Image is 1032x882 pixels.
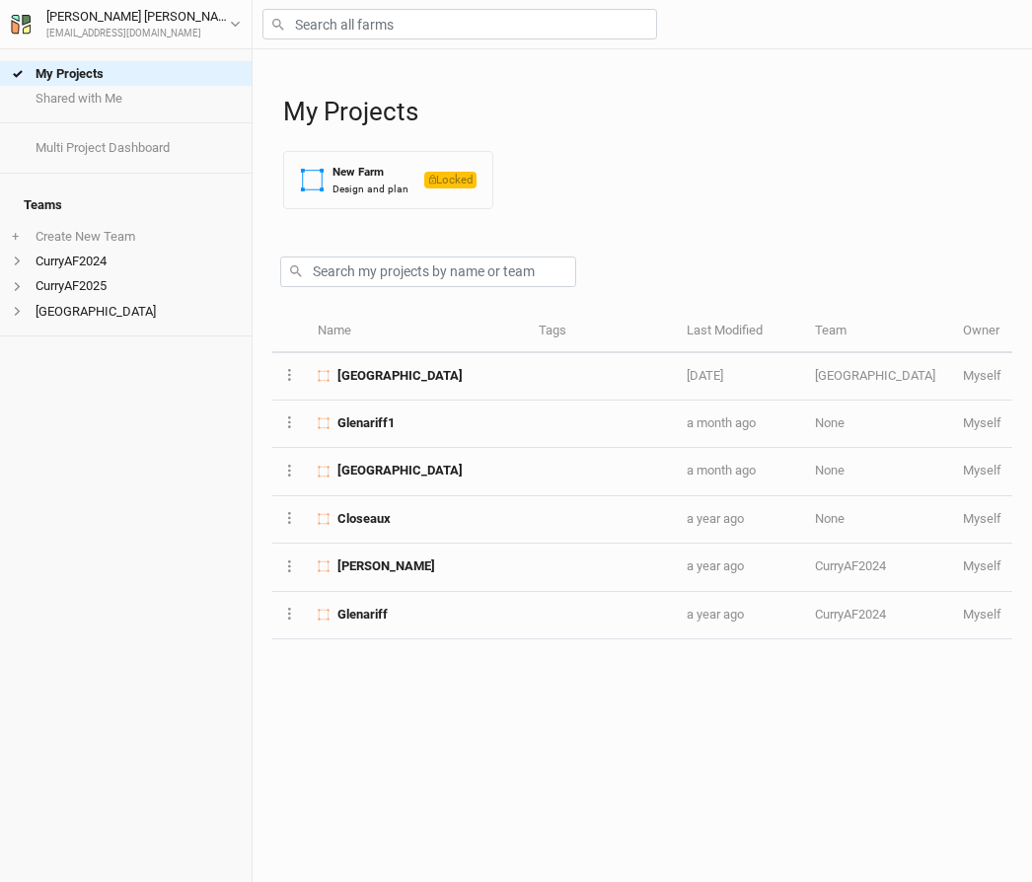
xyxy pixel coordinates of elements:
[262,9,657,39] input: Search all farms
[12,185,240,225] h4: Teams
[337,557,435,575] span: Shuyler
[528,311,676,353] th: Tags
[687,415,756,430] span: Sep 4, 2025 4:33 PM
[424,172,477,188] span: Locked
[337,510,391,528] span: Closeaux
[804,592,952,639] td: CurryAF2024
[12,229,19,245] span: +
[804,311,952,353] th: Team
[337,367,463,385] span: Pretty River Farm
[676,311,804,353] th: Last Modified
[332,182,408,196] div: Design and plan
[804,544,952,591] td: CurryAF2024
[804,448,952,495] td: None
[46,27,230,41] div: [EMAIL_ADDRESS][DOMAIN_NAME]
[307,311,528,353] th: Name
[280,257,576,287] input: Search my projects by name or team
[283,97,1012,127] h1: My Projects
[963,607,1001,622] span: mcurry@investeco.com
[687,511,744,526] span: Jun 6, 2024 11:26 AM
[963,463,1001,478] span: mcurry@investeco.com
[337,462,463,479] span: Rawn Farm
[337,606,388,624] span: Glenariff
[337,414,395,432] span: Glenariff1
[687,558,744,573] span: May 31, 2024 9:23 AM
[687,607,744,622] span: May 29, 2024 4:48 PM
[332,164,408,181] div: New Farm
[952,311,1012,353] th: Owner
[963,368,1001,383] span: mcurry@investeco.com
[10,6,242,41] button: [PERSON_NAME] [PERSON_NAME][EMAIL_ADDRESS][DOMAIN_NAME]
[687,463,756,478] span: Sep 4, 2025 3:19 PM
[963,415,1001,430] span: mcurry@investeco.com
[46,7,230,27] div: [PERSON_NAME] [PERSON_NAME]
[687,368,723,383] span: Sep 9, 2025 12:23 PM
[804,353,952,401] td: [GEOGRAPHIC_DATA]
[804,496,952,544] td: None
[804,401,952,448] td: None
[283,151,493,209] button: New FarmDesign and planLocked
[963,511,1001,526] span: mcurry@investeco.com
[963,558,1001,573] span: mcurry@investeco.com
